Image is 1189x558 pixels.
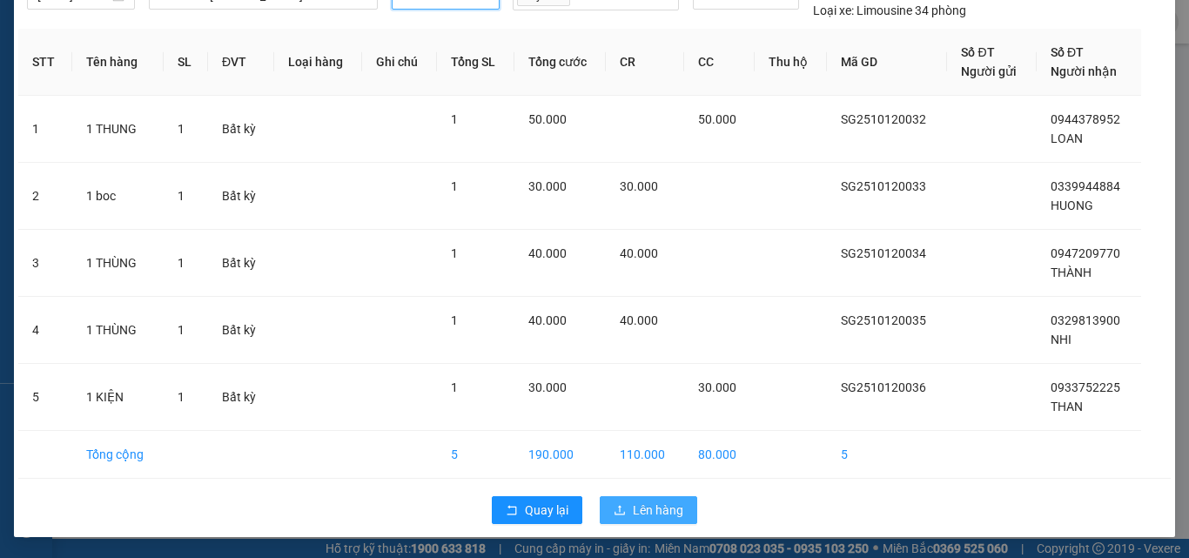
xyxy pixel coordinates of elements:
span: 0339944884 [1051,179,1120,193]
button: rollbackQuay lại [492,496,582,524]
span: 30.000 [528,380,567,394]
span: 40.000 [620,246,658,260]
th: Tổng cước [514,29,607,96]
td: 1 boc [72,163,164,230]
span: SG2510120033 [841,179,926,193]
span: rollback [506,504,518,518]
span: 1 [451,380,458,394]
span: 40.000 [528,313,567,327]
td: 1 THUNG [72,96,164,163]
span: THÀNH [1051,266,1092,279]
th: CR [606,29,684,96]
th: Thu hộ [755,29,826,96]
td: 1 KIỆN [72,364,164,431]
span: 1 [451,179,458,193]
th: ĐVT [208,29,274,96]
td: 4 [18,297,72,364]
span: Quay lại [525,501,568,520]
th: Tên hàng [72,29,164,96]
td: Bất kỳ [208,230,274,297]
span: 40.000 [620,313,658,327]
span: 1 [178,122,185,136]
span: 0329813900 [1051,313,1120,327]
span: Lên hàng [633,501,683,520]
span: Loại xe: [813,1,854,20]
span: 0933752225 [1051,380,1120,394]
span: 0947209770 [1051,246,1120,260]
td: 110.000 [606,431,684,479]
td: 1 THÙNG [72,297,164,364]
span: Người nhận [1051,64,1117,78]
td: 80.000 [684,431,755,479]
td: Bất kỳ [208,297,274,364]
th: STT [18,29,72,96]
td: 5 [827,431,948,479]
button: uploadLên hàng [600,496,697,524]
span: 1 [451,112,458,126]
span: Số ĐT [1051,45,1084,59]
span: 30.000 [528,179,567,193]
span: 30.000 [620,179,658,193]
span: LOAN [1051,131,1083,145]
span: upload [614,504,626,518]
span: 1 [178,189,185,203]
span: SG2510120032 [841,112,926,126]
th: Tổng SL [437,29,514,96]
td: Bất kỳ [208,163,274,230]
span: 0944378952 [1051,112,1120,126]
td: 1 THÙNG [72,230,164,297]
span: 1 [451,246,458,260]
span: HUONG [1051,198,1093,212]
span: 1 [178,390,185,404]
td: 5 [437,431,514,479]
span: SG2510120036 [841,380,926,394]
span: 1 [178,323,185,337]
span: SG2510120034 [841,246,926,260]
span: 1 [451,313,458,327]
span: 30.000 [698,380,736,394]
span: THAN [1051,400,1083,413]
td: Bất kỳ [208,96,274,163]
td: 5 [18,364,72,431]
th: Ghi chú [362,29,436,96]
span: SG2510120035 [841,313,926,327]
td: 2 [18,163,72,230]
span: NHI [1051,333,1071,346]
td: Bất kỳ [208,364,274,431]
th: CC [684,29,755,96]
td: Tổng cộng [72,431,164,479]
span: 50.000 [698,112,736,126]
div: Limousine 34 phòng [813,1,966,20]
span: Người gửi [961,64,1017,78]
td: 190.000 [514,431,607,479]
span: 40.000 [528,246,567,260]
span: Số ĐT [961,45,994,59]
td: 1 [18,96,72,163]
th: Loại hàng [274,29,363,96]
span: 50.000 [528,112,567,126]
th: Mã GD [827,29,948,96]
th: SL [164,29,208,96]
span: 1 [178,256,185,270]
td: 3 [18,230,72,297]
